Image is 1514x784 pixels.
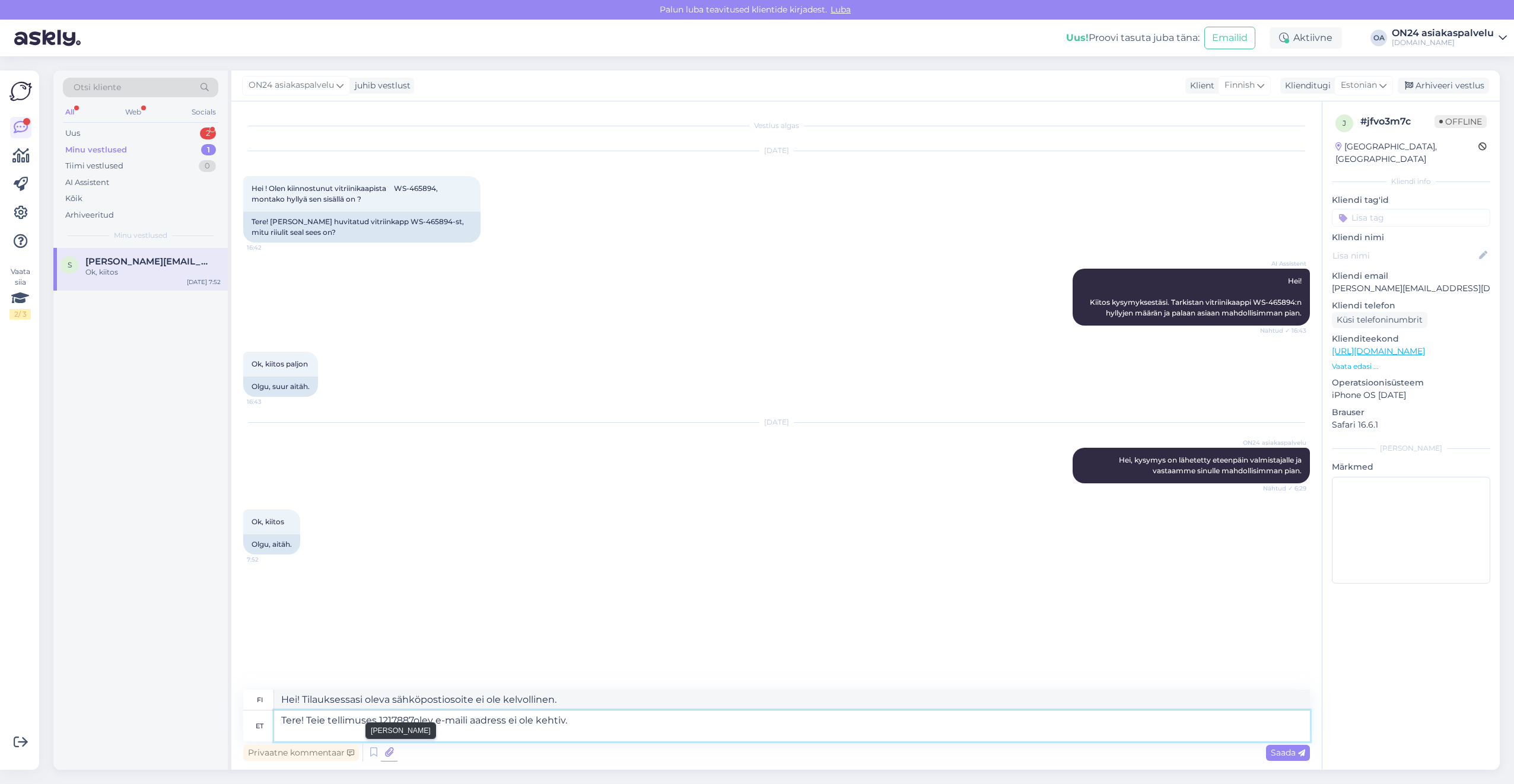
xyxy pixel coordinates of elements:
[1332,299,1490,312] p: Kliendi telefon
[249,79,334,92] span: ON24 asiakaspalvelu
[1271,747,1305,758] span: Saada
[1270,27,1342,49] div: Aktiivne
[1392,38,1494,47] div: [DOMAIN_NAME]
[1332,377,1490,389] p: Operatsioonisüsteem
[274,690,1310,710] textarea: Hei! Tilauksessasi oleva sähköpostiosoite ei ole kelvollinen.
[1332,419,1490,431] p: Safari 16.6.1
[257,690,263,710] div: fi
[123,104,144,120] div: Web
[1332,249,1477,262] input: Lisa nimi
[243,212,481,243] div: Tere! [PERSON_NAME] huvitatud vitriinkapp WS-465894-st, mitu riiulit seal sees on?
[1332,270,1490,282] p: Kliendi email
[1262,484,1306,493] span: Nähtud ✓ 6:29
[1332,176,1490,187] div: Kliendi info
[1185,79,1214,92] div: Klient
[1260,326,1306,335] span: Nähtud ✓ 16:43
[1204,27,1255,49] button: Emailid
[252,359,308,368] span: Ok, kiitos paljon
[243,417,1310,428] div: [DATE]
[1360,114,1435,129] div: # jfvo3m7c
[1066,31,1200,45] div: Proovi tasuta juba täna:
[9,309,31,320] div: 2 / 3
[65,160,123,172] div: Tiimi vestlused
[247,397,291,406] span: 16:43
[114,230,167,241] span: Minu vestlused
[1332,194,1490,206] p: Kliendi tag'id
[827,4,854,15] span: Luba
[1332,209,1490,227] input: Lisa tag
[274,710,1310,741] textarea: Tere! Teie tellimuses 1217887olev e-maili aadress ei ole kehtiv.
[74,81,121,94] span: Otsi kliente
[1280,79,1331,92] div: Klienditugi
[65,128,80,139] div: Uus
[1332,461,1490,473] p: Märkmed
[85,267,221,278] div: Ok, kiitos
[371,725,431,736] small: [PERSON_NAME]
[65,193,82,205] div: Kõik
[1332,231,1490,244] p: Kliendi nimi
[85,256,209,267] span: svetlana_bunina@yahoo.com
[1435,115,1487,128] span: Offline
[1332,443,1490,454] div: [PERSON_NAME]
[201,144,216,156] div: 1
[1370,30,1387,46] div: OA
[9,266,31,320] div: Vaata siia
[1332,282,1490,295] p: [PERSON_NAME][EMAIL_ADDRESS][DOMAIN_NAME]
[1243,438,1306,447] span: ON24 asiakaspalvelu
[1343,119,1346,128] span: j
[68,260,72,269] span: s
[1262,259,1306,268] span: AI Assistent
[1398,78,1489,94] div: Arhiveeri vestlus
[243,377,318,397] div: Olgu, suur aitäh.
[65,144,127,156] div: Minu vestlused
[1119,455,1303,475] span: Hei, kysymys on lähetetty eteenpäin valmistajalle ja vastaamme sinulle mahdollisimman pian.
[1332,389,1490,401] p: iPhone OS [DATE]
[187,278,221,286] div: [DATE] 7:52
[1332,333,1490,345] p: Klienditeekond
[1392,28,1494,38] div: ON24 asiakaspalvelu
[252,184,440,203] span: Hei ! Olen kiinnostunut vitriinikaapista WS-465894, montako hyllyä sen sisällä on ?
[63,104,77,120] div: All
[1332,346,1425,356] a: [URL][DOMAIN_NAME]
[189,104,218,120] div: Socials
[1332,312,1427,328] div: Küsi telefoninumbrit
[1332,361,1490,372] p: Vaata edasi ...
[256,716,263,736] div: et
[247,555,291,564] span: 7:52
[200,128,216,139] div: 2
[65,209,114,221] div: Arhiveeritud
[1341,79,1377,92] span: Estonian
[247,243,291,252] span: 16:42
[243,534,300,554] div: Olgu, aitäh.
[252,517,284,526] span: Ok, kiitos
[1332,406,1490,419] p: Brauser
[243,145,1310,156] div: [DATE]
[1335,141,1478,165] div: [GEOGRAPHIC_DATA], [GEOGRAPHIC_DATA]
[65,177,109,189] div: AI Assistent
[9,80,32,103] img: Askly Logo
[243,745,359,761] div: Privaatne kommentaar
[1392,28,1507,47] a: ON24 asiakaspalvelu[DOMAIN_NAME]
[243,120,1310,131] div: Vestlus algas
[1066,32,1089,43] b: Uus!
[199,160,216,172] div: 0
[1224,79,1255,92] span: Finnish
[350,79,411,92] div: juhib vestlust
